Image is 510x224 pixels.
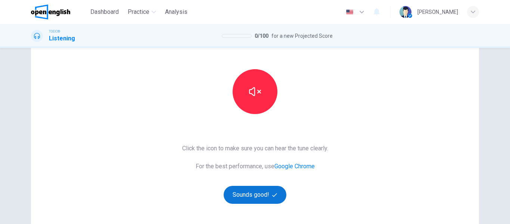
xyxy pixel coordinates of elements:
[90,7,119,16] span: Dashboard
[345,9,354,15] img: en
[182,144,328,153] span: Click the icon to make sure you can hear the tune clearly.
[165,7,187,16] span: Analysis
[399,6,411,18] img: Profile picture
[255,31,268,40] span: 0 / 100
[182,162,328,171] span: For the best performance, use
[125,5,159,19] button: Practice
[31,4,70,19] img: OpenEnglish logo
[128,7,149,16] span: Practice
[271,31,333,40] span: for a new Projected Score
[49,29,60,34] span: TOEIC®
[274,163,315,170] a: Google Chrome
[162,5,190,19] button: Analysis
[31,4,87,19] a: OpenEnglish logo
[49,34,75,43] h1: Listening
[224,186,286,204] button: Sounds good!
[417,7,458,16] div: [PERSON_NAME]
[87,5,122,19] button: Dashboard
